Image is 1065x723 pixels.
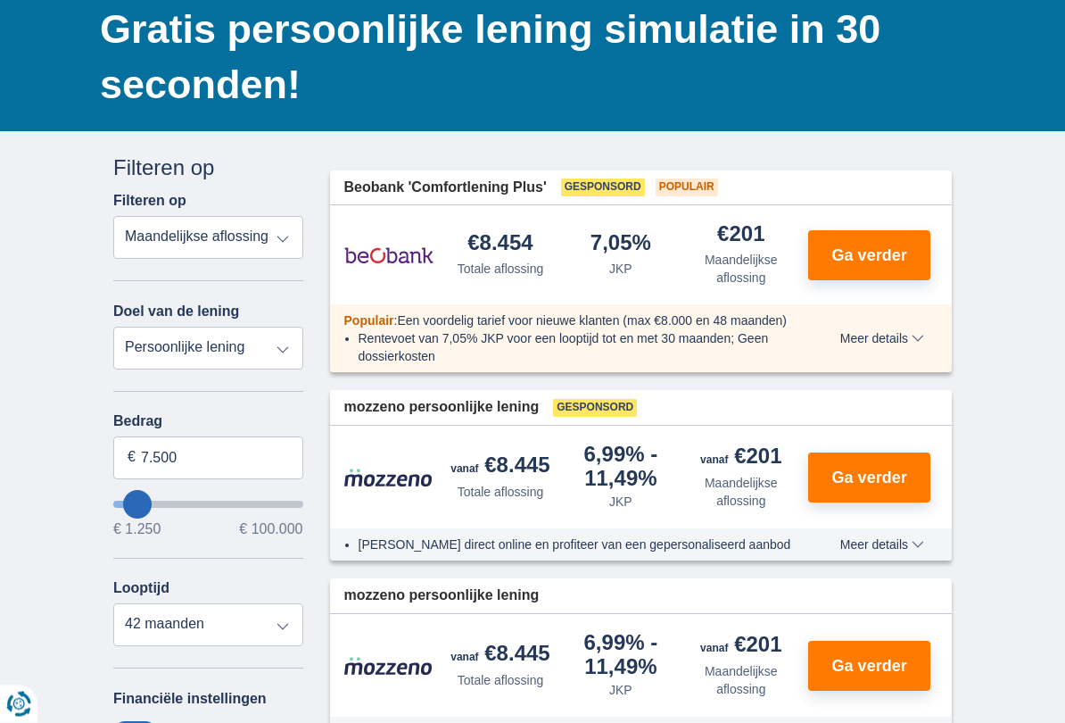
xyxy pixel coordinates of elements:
[458,484,544,502] div: Totale aflossing
[128,448,136,469] span: €
[832,470,907,486] span: Ga verder
[113,194,186,210] label: Filteren op
[344,657,433,677] img: product.pl.alt Mozzeno
[330,312,816,330] div: :
[344,314,394,328] span: Populair
[561,179,645,197] span: Gesponsord
[832,248,907,264] span: Ga verder
[567,633,673,678] div: 6,99%
[344,234,433,278] img: product.pl.alt Beobank
[688,252,794,287] div: Maandelijkse aflossing
[100,3,952,113] h1: Gratis persoonlijke lening simulatie in 30 seconden!
[397,314,787,328] span: Een voordelig tarief voor nieuwe klanten (max €8.000 en 48 maanden)
[344,586,540,607] span: mozzeno persoonlijke lening
[808,231,930,281] button: Ga verder
[113,581,169,597] label: Looptijd
[656,179,718,197] span: Populair
[113,304,239,320] label: Doel van de lening
[359,330,802,366] li: Rentevoet van 7,05% JKP voor een looptijd tot en met 30 maanden; Geen dossierkosten
[590,233,651,257] div: 7,05%
[344,469,433,488] img: product.pl.alt Mozzeno
[113,692,267,708] label: Financiële instellingen
[700,446,781,471] div: €201
[840,539,924,552] span: Meer details
[239,523,302,537] span: € 100.000
[344,398,540,419] span: mozzeno persoonlijke lening
[609,682,632,700] div: JKP
[113,154,303,184] div: Filteren op
[553,400,637,418] span: Gesponsord
[688,475,794,511] div: Maandelijkse aflossing
[840,333,924,345] span: Meer details
[359,536,802,554] li: [PERSON_NAME] direct online en profiteer van een gepersonaliseerd aanbod
[827,538,937,553] button: Meer details
[450,644,549,669] div: €8.445
[458,261,544,278] div: Totale aflossing
[808,642,930,692] button: Ga verder
[609,261,632,278] div: JKP
[688,663,794,699] div: Maandelijkse aflossing
[113,502,303,509] input: wantToBorrow
[113,414,303,430] label: Bedrag
[832,659,907,675] span: Ga verder
[450,455,549,480] div: €8.445
[467,233,532,257] div: €8.454
[609,494,632,511] div: JKP
[567,445,673,490] div: 6,99%
[344,179,547,199] span: Beobank 'Comfortlening Plus'
[717,224,764,248] div: €201
[113,523,161,537] span: € 1.250
[458,672,544,690] div: Totale aflossing
[700,635,781,660] div: €201
[827,332,937,346] button: Meer details
[808,453,930,503] button: Ga verder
